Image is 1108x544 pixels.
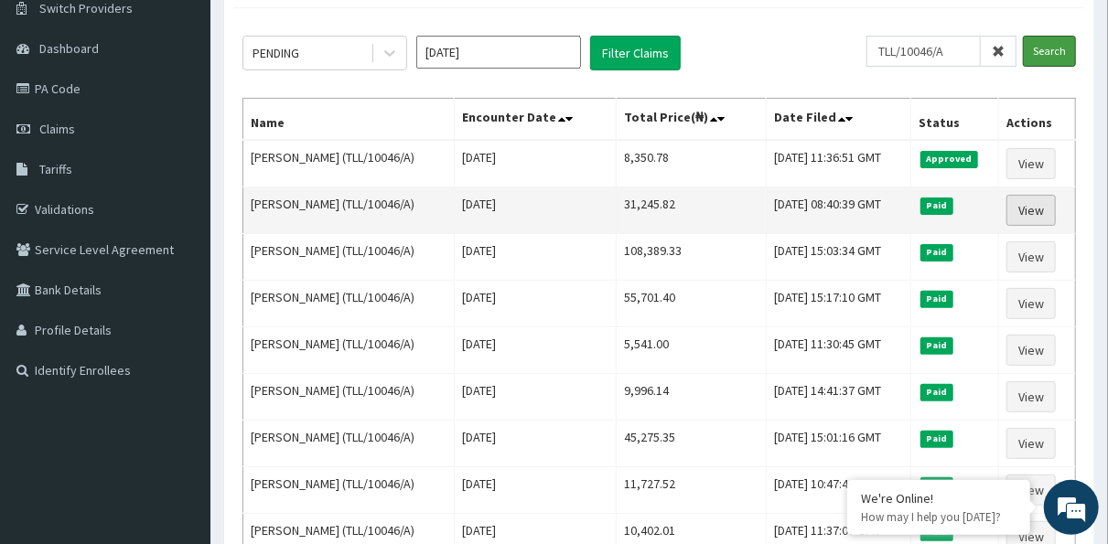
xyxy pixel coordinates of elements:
[920,384,953,400] span: Paid
[243,467,455,514] td: [PERSON_NAME] (TLL/10046/A)
[920,337,953,354] span: Paid
[243,281,455,327] td: [PERSON_NAME] (TLL/10046/A)
[766,99,910,141] th: Date Filed
[243,99,455,141] th: Name
[617,467,767,514] td: 11,727.52
[766,421,910,467] td: [DATE] 15:01:16 GMT
[861,490,1017,507] div: We're Online!
[766,281,910,327] td: [DATE] 15:17:10 GMT
[243,140,455,187] td: [PERSON_NAME] (TLL/10046/A)
[243,234,455,281] td: [PERSON_NAME] (TLL/10046/A)
[39,40,99,57] span: Dashboard
[766,374,910,421] td: [DATE] 14:41:37 GMT
[243,187,455,234] td: [PERSON_NAME] (TLL/10046/A)
[920,431,953,447] span: Paid
[617,421,767,467] td: 45,275.35
[866,36,981,67] input: Search by HMO ID
[617,281,767,327] td: 55,701.40
[1006,335,1056,366] a: View
[1006,195,1056,226] a: View
[9,356,349,420] textarea: Type your message and hit 'Enter'
[861,509,1017,525] p: How may I help you today?
[253,44,299,62] div: PENDING
[243,421,455,467] td: [PERSON_NAME] (TLL/10046/A)
[455,281,617,327] td: [DATE]
[617,234,767,281] td: 108,389.33
[920,477,953,494] span: Paid
[39,121,75,137] span: Claims
[590,36,681,70] button: Filter Claims
[455,467,617,514] td: [DATE]
[617,140,767,187] td: 8,350.78
[1006,475,1056,506] a: View
[300,9,344,53] div: Minimize live chat window
[920,244,953,261] span: Paid
[1006,288,1056,319] a: View
[617,327,767,374] td: 5,541.00
[999,99,1076,141] th: Actions
[416,36,581,69] input: Select Month and Year
[920,291,953,307] span: Paid
[455,187,617,234] td: [DATE]
[766,140,910,187] td: [DATE] 11:36:51 GMT
[95,102,307,126] div: Chat with us now
[1006,381,1056,412] a: View
[455,374,617,421] td: [DATE]
[1023,36,1076,67] input: Search
[455,140,617,187] td: [DATE]
[766,187,910,234] td: [DATE] 08:40:39 GMT
[920,151,978,167] span: Approved
[455,327,617,374] td: [DATE]
[455,234,617,281] td: [DATE]
[617,187,767,234] td: 31,245.82
[920,197,953,214] span: Paid
[617,99,767,141] th: Total Price(₦)
[243,327,455,374] td: [PERSON_NAME] (TLL/10046/A)
[766,234,910,281] td: [DATE] 15:03:34 GMT
[1006,428,1056,459] a: View
[766,467,910,514] td: [DATE] 10:47:43 GMT
[243,374,455,421] td: [PERSON_NAME] (TLL/10046/A)
[34,91,74,137] img: d_794563401_company_1708531726252_794563401
[455,99,617,141] th: Encounter Date
[39,161,72,177] span: Tariffs
[106,158,253,343] span: We're online!
[617,374,767,421] td: 9,996.14
[455,421,617,467] td: [DATE]
[1006,148,1056,179] a: View
[766,327,910,374] td: [DATE] 11:30:45 GMT
[911,99,999,141] th: Status
[1006,241,1056,272] a: View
